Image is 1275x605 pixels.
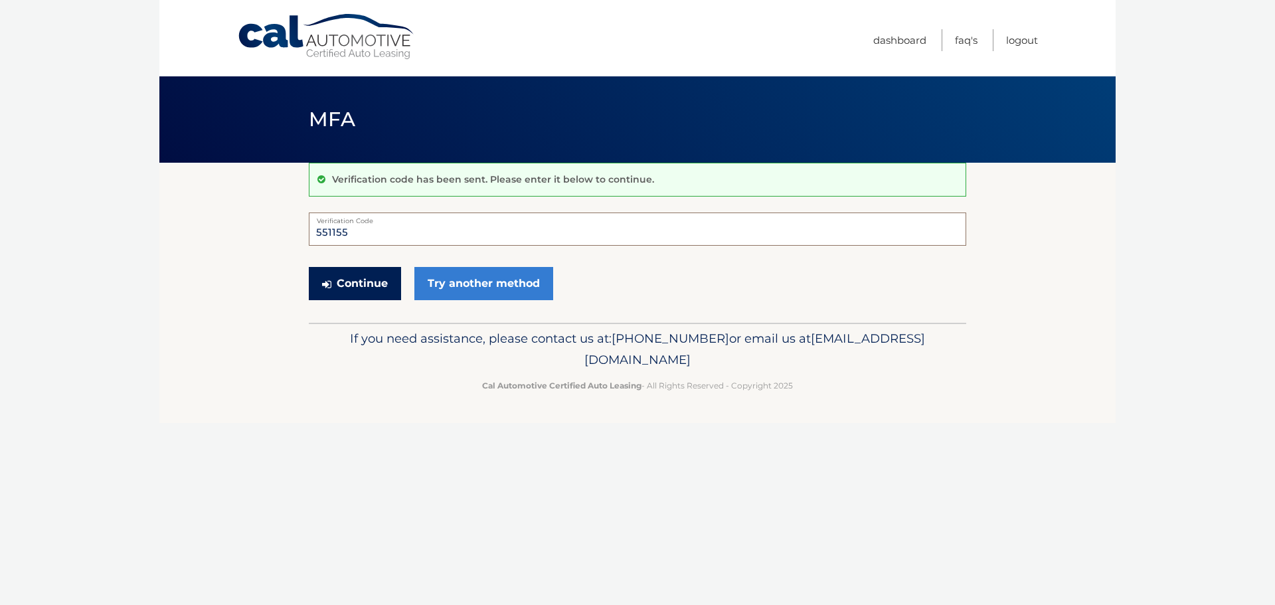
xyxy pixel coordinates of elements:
[1006,29,1038,51] a: Logout
[309,107,355,131] span: MFA
[317,328,958,371] p: If you need assistance, please contact us at: or email us at
[414,267,553,300] a: Try another method
[309,213,966,223] label: Verification Code
[332,173,654,185] p: Verification code has been sent. Please enter it below to continue.
[955,29,977,51] a: FAQ's
[482,381,641,390] strong: Cal Automotive Certified Auto Leasing
[309,213,966,246] input: Verification Code
[584,331,925,367] span: [EMAIL_ADDRESS][DOMAIN_NAME]
[317,379,958,392] p: - All Rights Reserved - Copyright 2025
[612,331,729,346] span: [PHONE_NUMBER]
[237,13,416,60] a: Cal Automotive
[873,29,926,51] a: Dashboard
[309,267,401,300] button: Continue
